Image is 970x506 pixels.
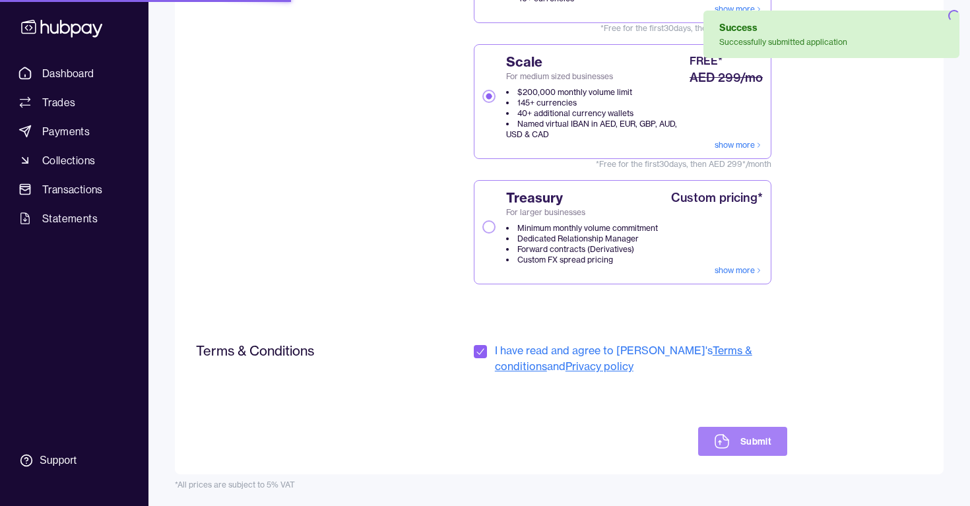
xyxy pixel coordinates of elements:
div: Success [719,21,847,34]
li: 40+ additional currency wallets [506,108,687,119]
span: Transactions [42,181,103,197]
a: Payments [13,119,135,143]
div: Custom pricing* [671,189,763,207]
a: Trades [13,90,135,114]
div: Support [40,453,77,468]
a: Support [13,447,135,474]
li: Forward contracts (Derivatives) [506,244,658,255]
a: Dashboard [13,61,135,85]
span: Dashboard [42,65,94,81]
a: Statements [13,206,135,230]
li: Minimum monthly volume commitment [506,223,658,234]
a: show more [715,140,763,150]
span: *Free for the first 30 days, then AED 99*/month [474,23,771,34]
span: Collections [42,152,95,168]
li: Custom FX spread pricing [506,255,658,265]
li: $200,000 monthly volume limit [506,87,687,98]
h2: Terms & Conditions [196,342,395,359]
div: AED 299/mo [690,69,763,87]
button: TreasuryFor larger businessesMinimum monthly volume commitmentDedicated Relationship ManagerForwa... [482,220,496,234]
span: Trades [42,94,75,110]
li: Dedicated Relationship Manager [506,234,658,244]
div: *All prices are subject to 5% VAT [175,480,944,490]
span: *Free for the first 30 days, then AED 299*/month [474,159,771,170]
a: Transactions [13,177,135,201]
span: I have read and agree to [PERSON_NAME]'s and [495,342,787,374]
div: FREE* [690,53,723,69]
div: Successfully submitted application [719,37,847,47]
a: Collections [13,148,135,172]
a: Privacy policy [566,360,633,373]
span: Scale [506,53,687,71]
span: Statements [42,210,98,226]
span: For larger businesses [506,207,658,218]
li: Named virtual IBAN in AED, EUR, GBP, AUD, USD & CAD [506,119,687,140]
button: Submit [698,427,787,456]
button: ScaleFor medium sized businesses$200,000 monthly volume limit145+ currencies40+ additional curren... [482,90,496,103]
a: show more [715,265,763,276]
span: For medium sized businesses [506,71,687,82]
li: 145+ currencies [506,98,687,108]
span: Treasury [506,189,658,207]
span: Payments [42,123,90,139]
